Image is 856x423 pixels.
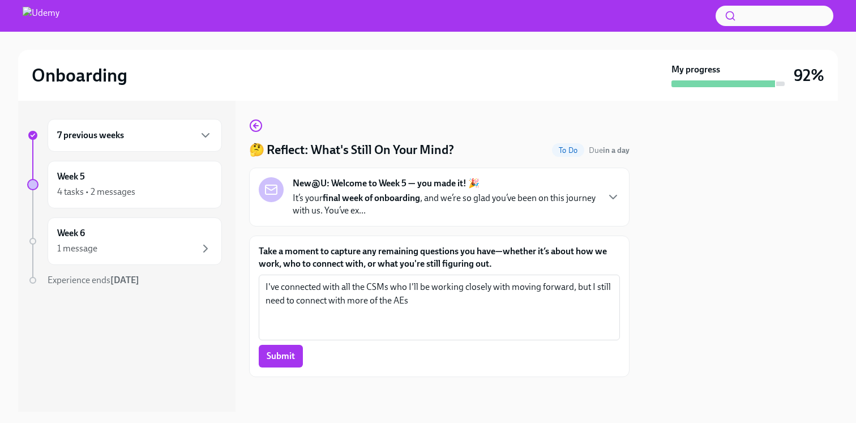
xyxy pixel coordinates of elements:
a: Week 61 message [27,217,222,265]
strong: My progress [671,63,720,76]
div: 1 message [57,242,97,255]
h2: Onboarding [32,64,127,87]
span: Due [589,146,630,155]
span: Experience ends [48,275,139,285]
label: Take a moment to capture any remaining questions you have—whether it’s about how we work, who to ... [259,245,620,270]
strong: in a day [603,146,630,155]
span: September 13th, 2025 10:00 [589,145,630,156]
h6: 7 previous weeks [57,129,124,142]
button: Submit [259,345,303,368]
h4: 🤔 Reflect: What's Still On Your Mind? [249,142,454,159]
strong: New@U: Welcome to Week 5 — you made it! 🎉 [293,177,480,190]
div: 7 previous weeks [48,119,222,152]
img: Udemy [23,7,59,25]
div: 4 tasks • 2 messages [57,186,135,198]
span: To Do [552,146,584,155]
h6: Week 5 [57,170,85,183]
strong: [DATE] [110,275,139,285]
h3: 92% [794,65,824,86]
h6: Week 6 [57,227,85,240]
span: Submit [267,351,295,362]
strong: final week of onboarding [323,193,420,203]
a: Week 54 tasks • 2 messages [27,161,222,208]
textarea: I've connected with all the CSMs who I'll be working closely with moving forward, but I still nee... [266,280,613,335]
p: It’s your , and we’re so glad you’ve been on this journey with us. You’ve ex... [293,192,597,217]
